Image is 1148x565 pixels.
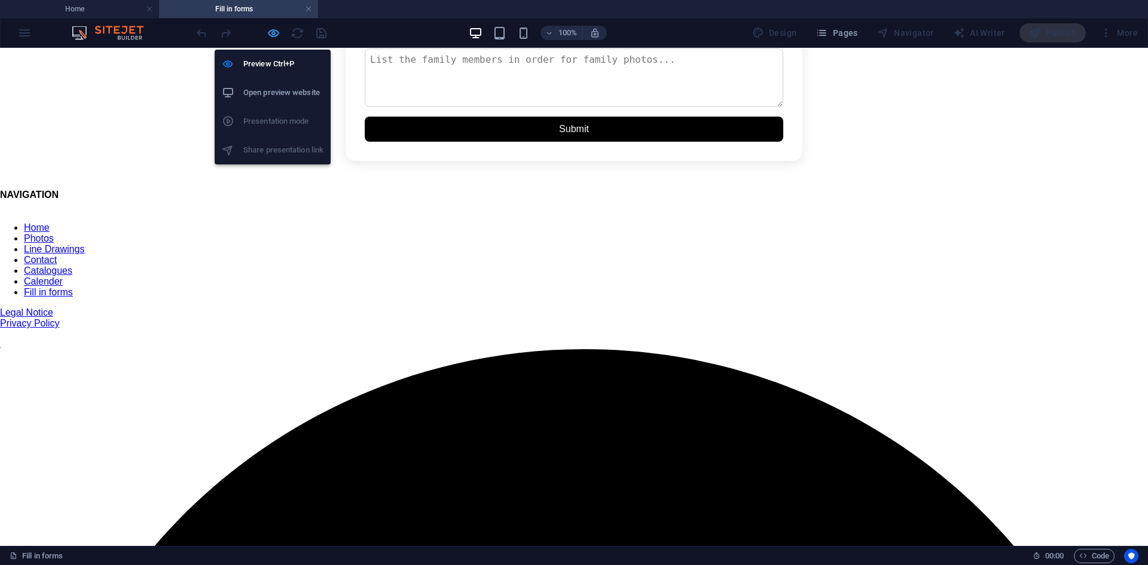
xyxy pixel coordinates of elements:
a: Click to cancel selection. Double-click to open Pages [10,549,63,563]
a: Contact [24,207,57,217]
a: Catalogues [24,218,72,228]
h6: Preview Ctrl+P [243,57,323,71]
i: On resize automatically adjust zoom level to fit chosen device. [590,28,600,38]
span: Code [1079,549,1109,563]
img: Editor Logo [69,26,158,40]
h6: Session time [1033,549,1064,563]
h6: Open preview website [243,85,323,100]
h4: Fill in forms [159,2,318,16]
button: Pages [811,23,862,42]
h6: 100% [558,26,578,40]
div: Design (Ctrl+Alt+Y) [747,23,802,42]
a: Home [24,175,50,185]
span: 00 00 [1045,549,1064,563]
button: 100% [541,26,583,40]
a: Calender [24,228,63,239]
a: Line Drawings [24,196,84,206]
span: Pages [816,27,857,39]
a: Fill in forms [24,239,73,249]
button: Code [1074,549,1115,563]
button: Usercentrics [1124,549,1138,563]
a: Photos [24,185,54,196]
span: : [1054,551,1055,560]
button: Submit [365,69,783,94]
